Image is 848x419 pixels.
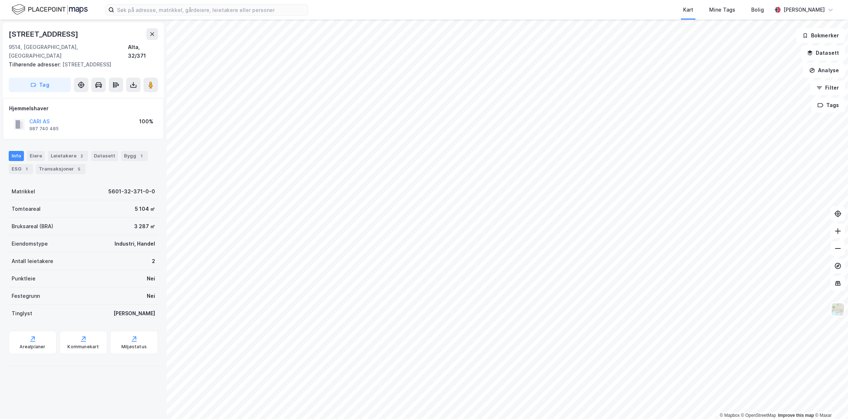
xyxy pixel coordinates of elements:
a: Improve this map [778,413,814,418]
div: Alta, 32/371 [128,43,158,60]
div: 1 [23,165,30,173]
button: Bokmerker [796,28,845,43]
img: logo.f888ab2527a4732fd821a326f86c7f29.svg [12,3,88,16]
div: Industri, Handel [115,239,155,248]
div: 987 740 485 [29,126,59,132]
div: Mine Tags [709,5,735,14]
div: Nei [147,292,155,300]
img: Z [831,303,845,316]
div: [STREET_ADDRESS] [9,60,152,69]
div: Eiendomstype [12,239,48,248]
a: Mapbox [720,413,740,418]
div: Festegrunn [12,292,40,300]
div: Datasett [91,151,118,161]
div: 100% [139,117,153,126]
div: Transaksjoner [36,164,86,174]
div: 5601-32-371-0-0 [108,187,155,196]
div: Hjemmelshaver [9,104,158,113]
div: Leietakere [48,151,88,161]
button: Filter [810,81,845,95]
div: 1 [138,152,145,160]
div: Kart [683,5,693,14]
div: Nei [147,274,155,283]
div: Antall leietakere [12,257,53,266]
a: OpenStreetMap [741,413,776,418]
div: Bruksareal (BRA) [12,222,53,231]
button: Tag [9,78,71,92]
div: 3 287 ㎡ [134,222,155,231]
button: Tags [811,98,845,112]
iframe: Chat Widget [812,384,848,419]
div: [PERSON_NAME] [113,309,155,318]
div: Arealplaner [20,344,45,350]
div: 2 [78,152,85,160]
div: 2 [152,257,155,266]
button: Analyse [803,63,845,78]
input: Søk på adresse, matrikkel, gårdeiere, leietakere eller personer [114,4,308,15]
div: Eiere [27,151,45,161]
div: Kontrollprogram for chat [812,384,848,419]
div: Punktleie [12,274,36,283]
div: [PERSON_NAME] [783,5,825,14]
div: Bolig [751,5,764,14]
div: ESG [9,164,33,174]
div: [STREET_ADDRESS] [9,28,80,40]
div: 9514, [GEOGRAPHIC_DATA], [GEOGRAPHIC_DATA] [9,43,128,60]
span: Tilhørende adresser: [9,61,62,67]
div: Kommunekart [67,344,99,350]
button: Datasett [801,46,845,60]
div: Tomteareal [12,205,41,213]
div: 5 [75,165,83,173]
div: Bygg [121,151,148,161]
div: Tinglyst [12,309,32,318]
div: Info [9,151,24,161]
div: Miljøstatus [121,344,147,350]
div: Matrikkel [12,187,35,196]
div: 5 104 ㎡ [135,205,155,213]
